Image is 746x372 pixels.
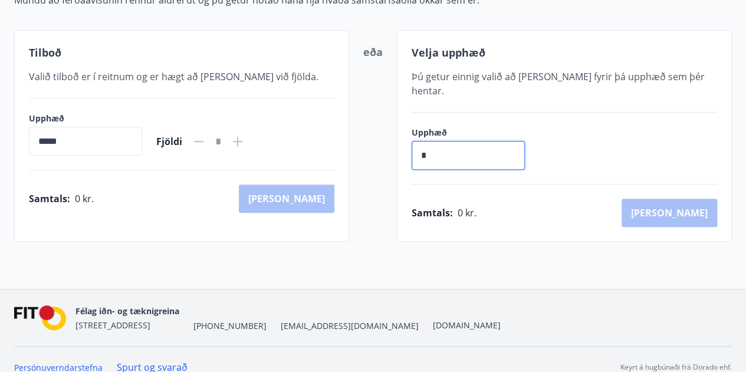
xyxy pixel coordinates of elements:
span: Fjöldi [156,135,182,148]
span: Félag iðn- og tæknigreina [75,305,179,317]
span: Samtals : [29,192,70,205]
span: [PHONE_NUMBER] [193,320,267,332]
label: Upphæð [29,113,142,124]
span: Samtals : [412,206,453,219]
img: FPQVkF9lTnNbbaRSFyT17YYeljoOGk5m51IhT0bO.png [14,305,66,331]
a: [DOMAIN_NAME] [433,320,501,331]
span: [EMAIL_ADDRESS][DOMAIN_NAME] [281,320,419,332]
label: Upphæð [412,127,537,139]
span: Tilboð [29,45,61,60]
span: Þú getur einnig valið að [PERSON_NAME] fyrir þá upphæð sem þér hentar. [412,70,705,97]
span: eða [363,45,383,59]
span: [STREET_ADDRESS] [75,320,150,331]
span: 0 kr. [75,192,94,205]
span: 0 kr. [458,206,476,219]
span: Velja upphæð [412,45,485,60]
span: Valið tilboð er í reitnum og er hægt að [PERSON_NAME] við fjölda. [29,70,318,83]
